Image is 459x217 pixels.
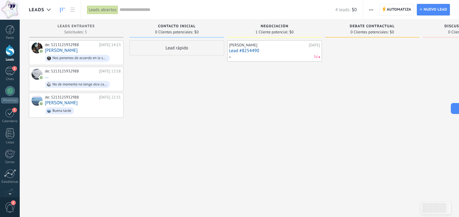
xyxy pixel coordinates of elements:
[319,56,320,58] span: Tareas caducadas
[367,4,376,15] button: Más
[1,77,19,81] div: Chats
[424,4,447,15] span: Nuevo lead
[1,141,19,145] div: Listas
[387,4,411,15] span: Automatiza
[29,7,44,13] span: Leads
[1,36,19,40] div: Panel
[230,24,319,29] div: Negociación
[1,98,19,103] div: WhatsApp
[52,56,107,60] div: Nos ponemos de acuerdo en la semana para acordar [PERSON_NAME] y punto de reunión
[352,7,357,13] span: $0
[390,30,394,34] span: $0
[289,30,294,34] span: $0
[45,74,49,79] a: ...
[309,43,320,48] div: [DATE]
[12,108,17,112] span: 1
[32,42,42,53] div: Enrique Laviada
[99,69,121,74] div: [DATE] 13:58
[158,24,196,28] span: Contacto inicial
[45,100,78,105] a: [PERSON_NAME]
[52,82,107,87] div: No de momento no tengo otra casa en renta
[87,5,118,14] div: Leads abiertos
[45,95,97,100] div: de: 5213125932988
[52,109,71,113] div: Buena tarde
[99,42,121,47] div: [DATE] 14:23
[229,43,307,48] div: [PERSON_NAME]
[380,4,414,15] a: Automatiza
[39,75,43,80] img: com.amocrm.amocrmwa.svg
[229,48,320,53] a: Lead #8254490
[155,30,193,34] span: 0 Clientes potenciales:
[45,42,97,47] div: de: 5213125932988
[12,66,17,71] span: 1
[67,4,78,16] a: Lista
[1,180,19,184] div: Estadísticas
[133,24,221,29] div: Contacto inicial
[11,200,16,205] span: 2
[130,40,224,55] div: Lead rápido
[45,48,78,53] a: [PERSON_NAME]
[1,58,19,62] div: Leads
[99,95,121,100] div: [DATE] 22:31
[350,24,395,28] span: Debate contractual
[314,54,318,60] span: 3d
[194,30,199,34] span: $0
[64,30,87,34] span: Solicitudes: 3
[335,7,350,13] span: 4 leads:
[417,4,450,15] a: Nuevo lead
[255,30,288,34] span: 1 Cliente potencial:
[1,160,19,164] div: Correo
[1,119,19,123] div: Calendario
[57,4,67,16] a: Leads
[32,95,42,106] div: Pedro
[328,24,417,29] div: Debate contractual
[261,24,289,28] span: Negociación
[39,102,43,106] img: com.amocrm.amocrmwa.svg
[45,69,97,74] div: de: 5213125932988
[39,49,43,53] img: com.amocrm.amocrmwa.svg
[58,24,95,28] span: Leads Entrantes
[32,24,120,29] div: Leads Entrantes
[350,30,388,34] span: 0 Clientes potenciales:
